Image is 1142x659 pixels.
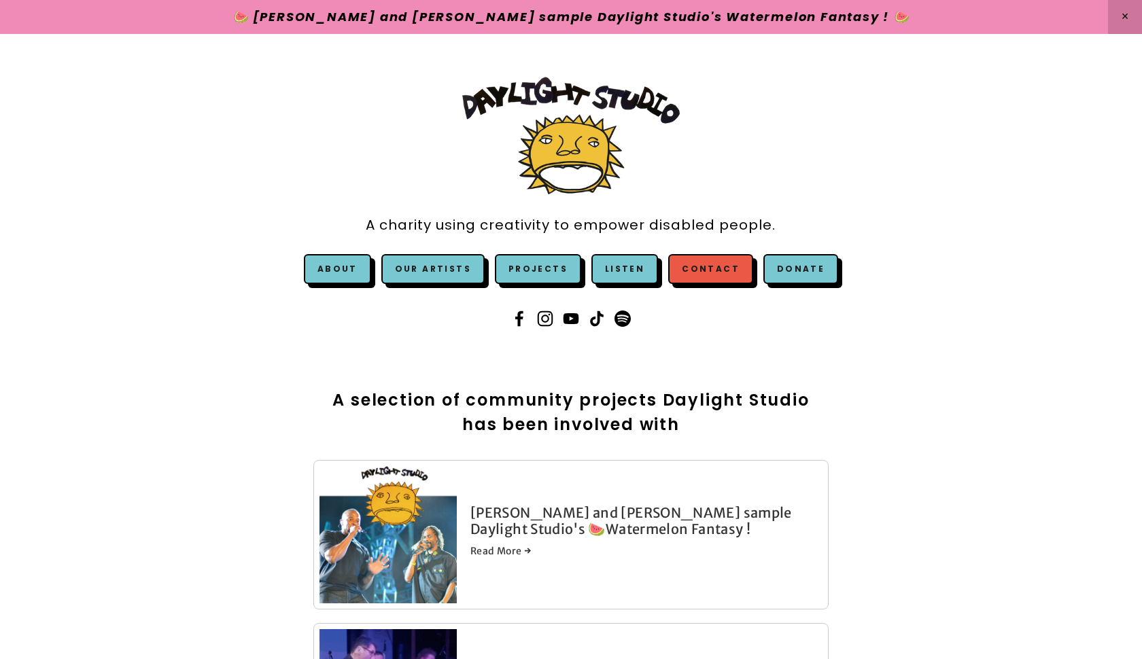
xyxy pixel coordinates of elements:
a: About [317,263,358,274]
h2: A selection of community projects Daylight Studio has been involved with [313,388,829,437]
a: Our Artists [381,254,485,284]
a: Read More → [470,544,823,558]
a: Contact [668,254,753,284]
img: Daylight Studio [462,77,680,194]
a: [PERSON_NAME] and [PERSON_NAME] sample Daylight Studio's 🍉Watermelon Fantasy ! [470,504,792,537]
a: Donate [763,254,838,284]
a: Snoop Dogg and Dr. Dre sample Daylight Studio's 🍉Watermelon Fantasy ! [319,466,470,603]
a: Projects [495,254,581,284]
img: Snoop Dogg and Dr. Dre sample Daylight Studio's 🍉Watermelon Fantasy ! [307,466,469,603]
a: A charity using creativity to empower disabled people. [366,210,776,241]
a: Listen [605,263,644,274]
